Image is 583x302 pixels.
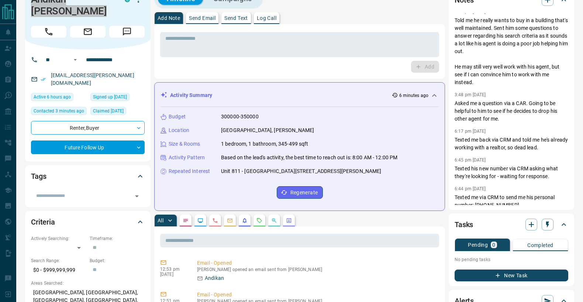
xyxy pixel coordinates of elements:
[158,218,163,223] p: All
[170,91,212,99] p: Activity Summary
[455,186,486,191] p: 6:44 pm [DATE]
[183,218,189,223] svg: Notes
[468,242,488,247] p: Pending
[221,140,308,148] p: 1 bedroom, 1 bathroom, 345-499 sqft
[109,26,145,38] span: Message
[527,243,553,248] p: Completed
[71,55,80,64] button: Open
[31,167,145,185] div: Tags
[160,272,186,277] p: [DATE]
[197,267,436,272] p: [PERSON_NAME] opened an email sent from [PERSON_NAME]
[31,280,145,287] p: Areas Searched:
[189,15,215,21] p: Send Email
[455,129,486,134] p: 6:17 pm [DATE]
[31,213,145,231] div: Criteria
[455,92,486,97] p: 3:48 pm [DATE]
[31,121,145,135] div: Renter , Buyer
[242,218,248,223] svg: Listing Alerts
[169,140,200,148] p: Size & Rooms
[51,72,134,86] a: [EMAIL_ADDRESS][PERSON_NAME][DOMAIN_NAME]
[455,17,568,86] p: Told me he really wants to buy in a building that's well maintained. Sent him some questions to a...
[34,93,71,101] span: Active 6 hours ago
[31,170,46,182] h2: Tags
[256,218,262,223] svg: Requests
[455,219,473,230] h2: Tasks
[132,191,142,201] button: Open
[169,126,189,134] p: Location
[93,107,124,115] span: Claimed [DATE]
[205,274,224,282] p: Andikan
[70,26,106,38] span: Email
[31,107,87,117] div: Wed Aug 13 2025
[212,218,218,223] svg: Calls
[257,15,276,21] p: Log Call
[286,218,292,223] svg: Agent Actions
[221,167,382,175] p: Unit 811 - [GEOGRAPHIC_DATA][STREET_ADDRESS][PERSON_NAME]
[221,126,314,134] p: [GEOGRAPHIC_DATA], [PERSON_NAME]
[93,93,127,101] span: Signed up [DATE]
[197,218,203,223] svg: Lead Browsing Activity
[197,291,436,299] p: Email - Opened
[90,235,145,242] p: Timeframe:
[31,235,86,242] p: Actively Searching:
[271,218,277,223] svg: Opportunities
[31,93,87,103] div: Wed Aug 13 2025
[31,257,86,264] p: Search Range:
[31,216,55,228] h2: Criteria
[455,254,568,265] p: No pending tasks
[399,92,428,99] p: 6 minutes ago
[455,194,568,209] p: Texted me via CRM to send me his personal number: [PHONE_NUMBER]
[31,26,66,38] span: Call
[455,165,568,180] p: Texted his new number via CRM asking what they're looking for - waiting for response.
[224,15,248,21] p: Send Text
[169,113,186,121] p: Budget
[169,167,210,175] p: Repeated Interest
[455,216,568,233] div: Tasks
[161,88,439,102] div: Activity Summary6 minutes ago
[34,107,84,115] span: Contacted 3 minutes ago
[455,157,486,163] p: 6:45 pm [DATE]
[492,242,495,247] p: 0
[221,113,259,121] p: 300000-350000
[455,270,568,281] button: New Task
[31,140,145,154] div: Future Follow Up
[31,264,86,276] p: $0 - $999,999,999
[41,77,46,82] svg: Email Verified
[277,186,323,199] button: Regenerate
[90,93,145,103] div: Wed Dec 28 2022
[90,257,145,264] p: Budget:
[169,154,205,162] p: Activity Pattern
[455,100,568,123] p: Asked me a question via a CAR. Going to be helpful to him to see if he decides to drop his other ...
[227,218,233,223] svg: Emails
[160,267,186,272] p: 12:53 pm
[197,259,436,267] p: Email - Opened
[221,154,397,162] p: Based on the lead's activity, the best time to reach out is: 8:00 AM - 12:00 PM
[90,107,145,117] div: Fri Dec 29 2023
[158,15,180,21] p: Add Note
[455,136,568,152] p: Texted me back via CRM and told me he's already working with a realtor, so dead lead.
